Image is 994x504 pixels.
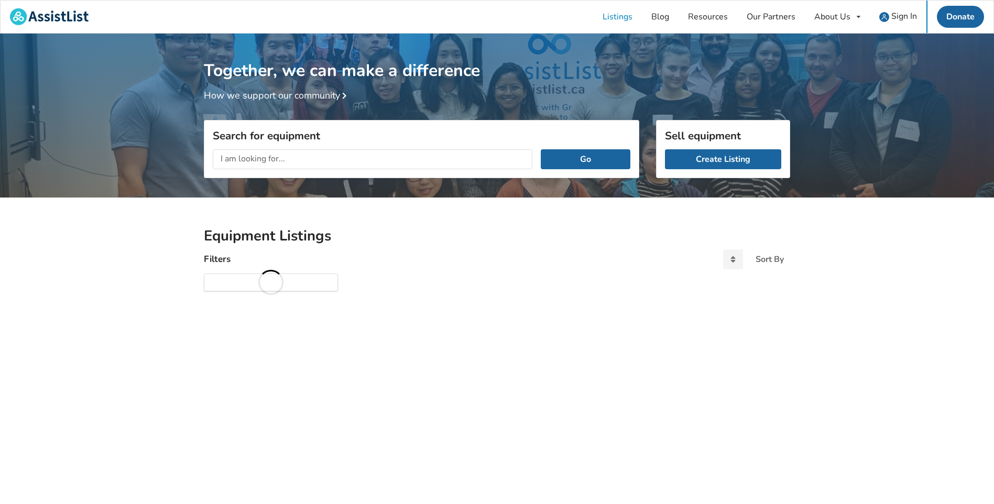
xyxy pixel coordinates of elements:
[665,129,781,143] h3: Sell equipment
[213,149,532,169] input: I am looking for...
[891,10,917,22] span: Sign In
[204,34,790,81] h1: Together, we can make a difference
[879,12,889,22] img: user icon
[541,149,630,169] button: Go
[737,1,805,33] a: Our Partners
[204,89,351,102] a: How we support our community
[679,1,737,33] a: Resources
[213,129,630,143] h3: Search for equipment
[870,1,926,33] a: user icon Sign In
[204,227,790,245] h2: Equipment Listings
[814,13,850,21] div: About Us
[756,255,784,264] div: Sort By
[665,149,781,169] a: Create Listing
[937,6,984,28] a: Donate
[642,1,679,33] a: Blog
[204,253,231,265] h4: Filters
[593,1,642,33] a: Listings
[10,8,89,25] img: assistlist-logo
